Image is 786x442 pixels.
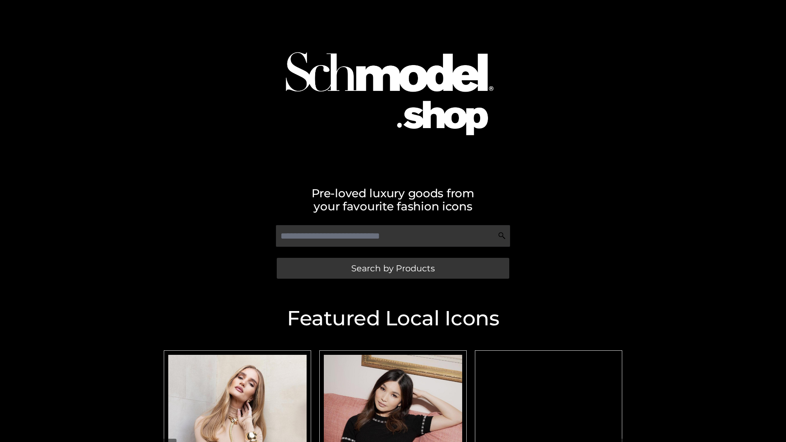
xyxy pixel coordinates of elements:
[498,232,506,240] img: Search Icon
[160,308,626,329] h2: Featured Local Icons​
[160,187,626,213] h2: Pre-loved luxury goods from your favourite fashion icons
[277,258,509,279] a: Search by Products
[351,264,435,273] span: Search by Products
